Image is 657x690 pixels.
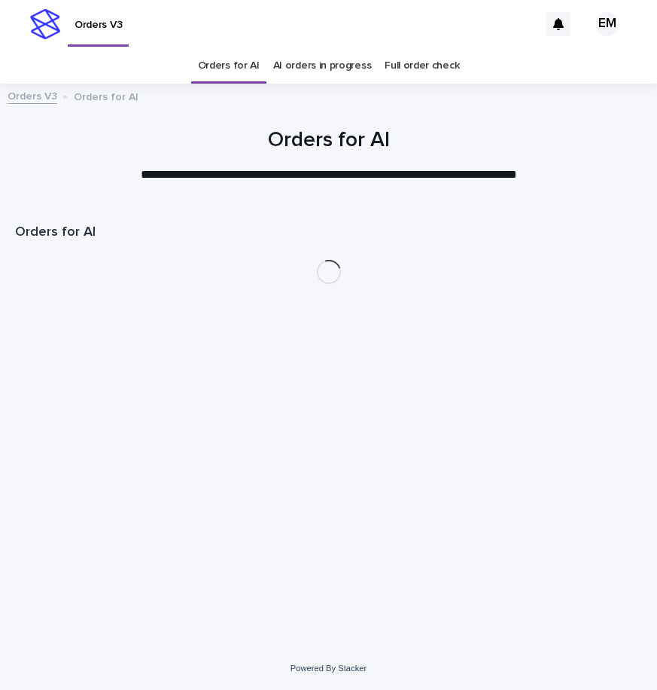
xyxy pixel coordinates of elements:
a: Full order check [385,48,459,84]
a: AI orders in progress [273,48,372,84]
h1: Orders for AI [15,224,642,242]
img: stacker-logo-s-only.png [30,9,60,39]
a: Orders for AI [198,48,260,84]
a: Powered By Stacker [290,664,367,673]
div: EM [595,12,619,36]
p: Orders for AI [74,87,138,104]
h1: Orders for AI [15,127,642,154]
a: Orders V3 [8,87,57,104]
